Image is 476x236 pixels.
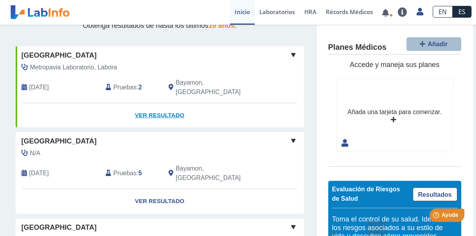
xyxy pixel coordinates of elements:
h4: Planes Médicos [328,43,386,52]
span: 10 años [208,22,235,29]
b: 2 [138,84,142,91]
a: Ver Resultado [16,189,304,214]
span: [GEOGRAPHIC_DATA] [22,136,97,147]
span: Obtenga resultados de hasta los últimos . [83,22,236,29]
span: Pruebas [113,83,137,92]
span: Añadir [428,41,447,47]
a: ES [453,6,471,18]
div: Añada una tarjeta para comenzar. [347,107,441,117]
b: 5 [138,170,142,176]
span: [GEOGRAPHIC_DATA] [22,50,97,61]
span: 2025-06-16 [29,169,49,178]
span: Accede y maneja sus planes [350,61,439,69]
div: : [100,164,163,183]
div: : [100,78,163,97]
a: Ver Resultado [16,103,304,128]
span: HRA [304,8,316,16]
span: Bayamon, PR [176,78,262,97]
span: Evaluación de Riesgos de Salud [332,186,400,202]
span: 2025-10-02 [29,83,49,92]
span: Pruebas [113,169,137,178]
span: Metropavia Laboratorio, Labora [30,63,117,72]
span: N/A [30,149,41,158]
a: Resultados [413,187,457,201]
iframe: Help widget launcher [406,205,467,227]
a: EN [433,6,453,18]
button: Añadir [406,37,461,51]
span: [GEOGRAPHIC_DATA] [22,222,97,233]
span: Bayamon, PR [176,164,262,183]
